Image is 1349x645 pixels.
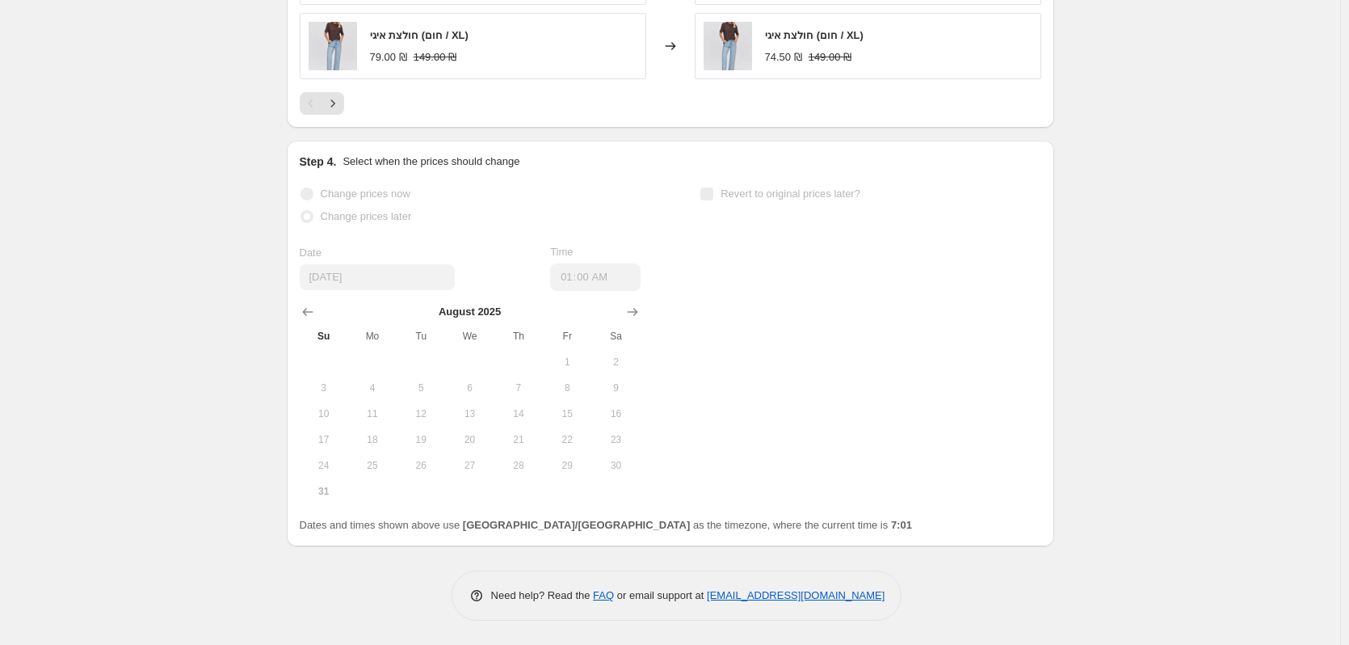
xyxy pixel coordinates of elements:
[494,323,543,349] th: Thursday
[549,382,585,394] span: 8
[300,247,321,259] span: Date
[300,92,344,115] nav: Pagination
[591,323,640,349] th: Saturday
[403,382,439,394] span: 5
[549,459,585,472] span: 29
[348,427,397,453] button: Monday August 18 2025
[300,323,348,349] th: Sunday
[355,459,390,472] span: 25
[397,323,445,349] th: Tuesday
[348,401,397,427] button: Monday August 11 2025
[397,401,445,427] button: Tuesday August 12 2025
[306,485,342,498] span: 31
[370,49,407,65] div: 79.00 ₪
[501,330,536,343] span: Th
[598,382,633,394] span: 9
[300,453,348,478] button: Sunday August 24 2025
[549,433,585,446] span: 22
[300,154,337,170] h2: Step 4.
[309,22,357,70] img: P1167_7_09424f40-c712-4411-acb9-b34647e10d74_80x.jpg
[543,375,591,401] button: Friday August 8 2025
[598,330,633,343] span: Sa
[591,401,640,427] button: Saturday August 16 2025
[494,453,543,478] button: Thursday August 28 2025
[321,92,344,115] button: Next
[321,210,412,222] span: Change prices later
[598,407,633,420] span: 16
[721,188,860,200] span: Revert to original prices later?
[445,427,494,453] button: Wednesday August 20 2025
[452,382,487,394] span: 6
[403,407,439,420] span: 12
[397,427,445,453] button: Tuesday August 19 2025
[463,519,690,531] b: [GEOGRAPHIC_DATA]/[GEOGRAPHIC_DATA]
[550,246,573,258] span: Time
[891,519,912,531] b: 7:01
[445,375,494,401] button: Wednesday August 6 2025
[355,407,390,420] span: 11
[306,433,342,446] span: 17
[300,264,455,290] input: 8/31/2025
[491,589,594,601] span: Need help? Read the
[591,427,640,453] button: Saturday August 23 2025
[543,401,591,427] button: Friday August 15 2025
[397,453,445,478] button: Tuesday August 26 2025
[809,49,851,65] strike: 149.00 ₪
[452,459,487,472] span: 27
[403,433,439,446] span: 19
[348,453,397,478] button: Monday August 25 2025
[300,375,348,401] button: Sunday August 3 2025
[591,349,640,375] button: Saturday August 2 2025
[494,375,543,401] button: Thursday August 7 2025
[452,407,487,420] span: 13
[593,589,614,601] a: FAQ
[598,433,633,446] span: 23
[501,382,536,394] span: 7
[614,589,707,601] span: or email support at
[300,427,348,453] button: Sunday August 17 2025
[543,453,591,478] button: Friday August 29 2025
[501,407,536,420] span: 14
[707,589,885,601] a: [EMAIL_ADDRESS][DOMAIN_NAME]
[397,375,445,401] button: Tuesday August 5 2025
[494,427,543,453] button: Thursday August 21 2025
[591,453,640,478] button: Saturday August 30 2025
[370,29,469,41] span: חולצת איגי (חום / XL)
[543,349,591,375] button: Friday August 1 2025
[403,330,439,343] span: Tu
[355,382,390,394] span: 4
[306,459,342,472] span: 24
[300,519,912,531] span: Dates and times shown above use as the timezone, where the current time is
[598,356,633,369] span: 2
[549,330,585,343] span: Fr
[403,459,439,472] span: 26
[550,263,641,291] input: 12:00
[445,453,494,478] button: Wednesday August 27 2025
[355,330,390,343] span: Mo
[765,49,802,65] div: 74.50 ₪
[300,401,348,427] button: Sunday August 10 2025
[414,49,456,65] strike: 149.00 ₪
[306,330,342,343] span: Su
[591,375,640,401] button: Saturday August 9 2025
[765,29,864,41] span: חולצת איגי (חום / XL)
[355,433,390,446] span: 18
[621,301,644,323] button: Show next month, September 2025
[300,478,348,504] button: Today Sunday August 31 2025
[494,401,543,427] button: Thursday August 14 2025
[549,407,585,420] span: 15
[348,375,397,401] button: Monday August 4 2025
[501,459,536,472] span: 28
[296,301,319,323] button: Show previous month, July 2025
[543,323,591,349] th: Friday
[598,459,633,472] span: 30
[306,407,342,420] span: 10
[452,330,487,343] span: We
[549,356,585,369] span: 1
[343,154,519,170] p: Select when the prices should change
[321,188,410,200] span: Change prices now
[306,382,342,394] span: 3
[348,323,397,349] th: Monday
[543,427,591,453] button: Friday August 22 2025
[445,323,494,349] th: Wednesday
